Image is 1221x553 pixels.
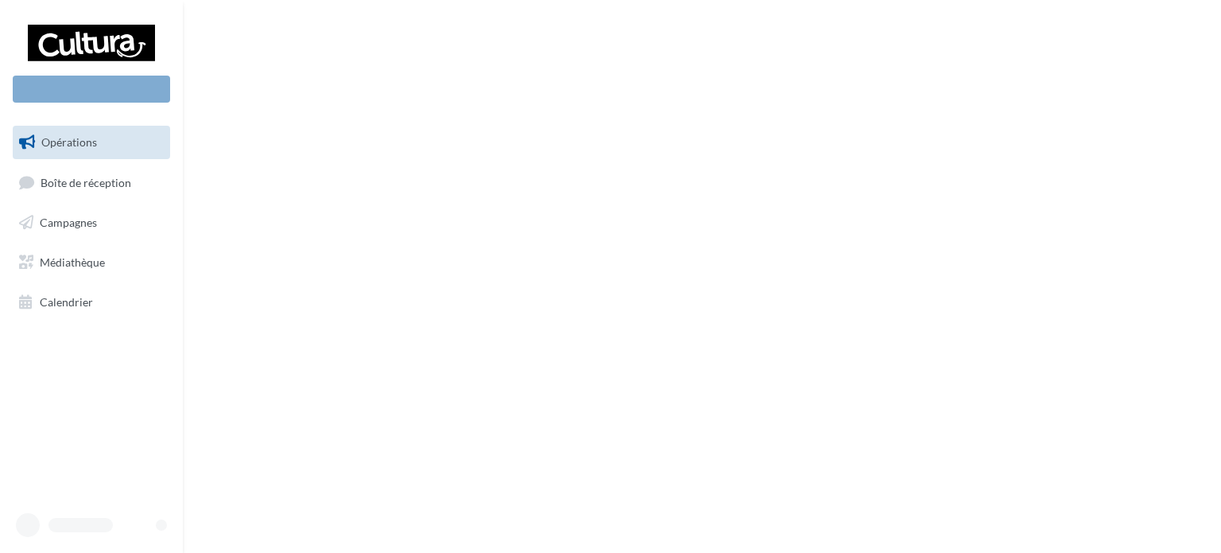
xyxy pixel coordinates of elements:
a: Calendrier [10,286,173,319]
span: Boîte de réception [41,175,131,189]
span: Campagnes [40,216,97,229]
span: Médiathèque [40,255,105,269]
a: Boîte de réception [10,166,173,200]
div: Nouvelle campagne [13,76,170,103]
a: Campagnes [10,206,173,240]
span: Opérations [41,135,97,149]
a: Opérations [10,126,173,159]
a: Médiathèque [10,246,173,279]
span: Calendrier [40,294,93,308]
